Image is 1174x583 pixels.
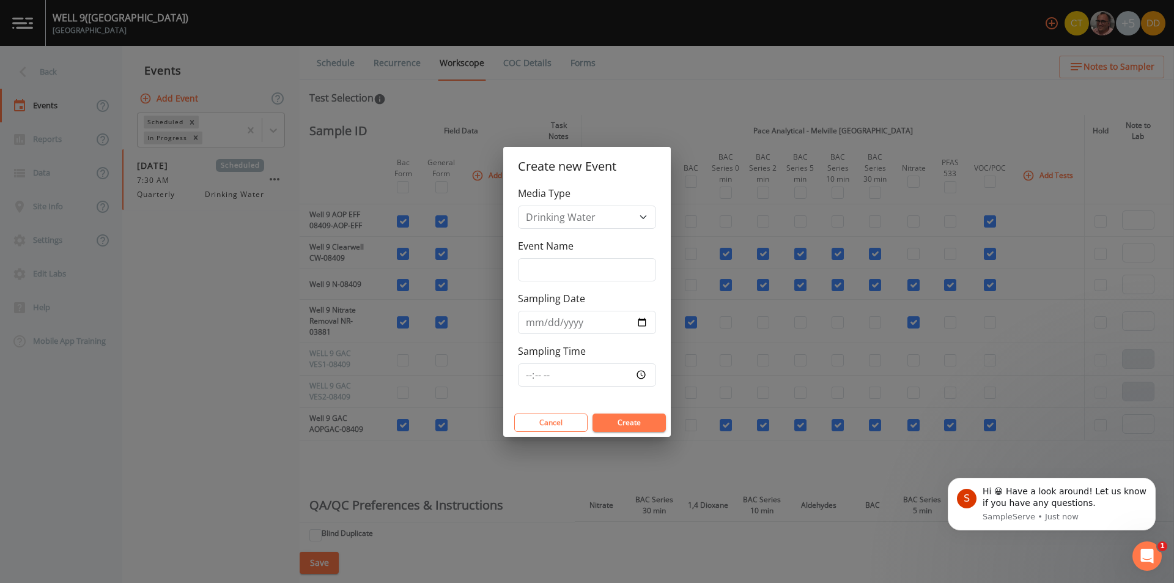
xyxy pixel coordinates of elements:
[1132,541,1162,571] iframe: Intercom live chat
[503,147,671,186] h2: Create new Event
[518,344,586,358] label: Sampling Time
[1157,541,1167,551] span: 1
[929,459,1174,550] iframe: Intercom notifications message
[593,414,666,432] button: Create
[518,186,570,201] label: Media Type
[518,291,585,306] label: Sampling Date
[518,239,574,253] label: Event Name
[514,414,588,432] button: Cancel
